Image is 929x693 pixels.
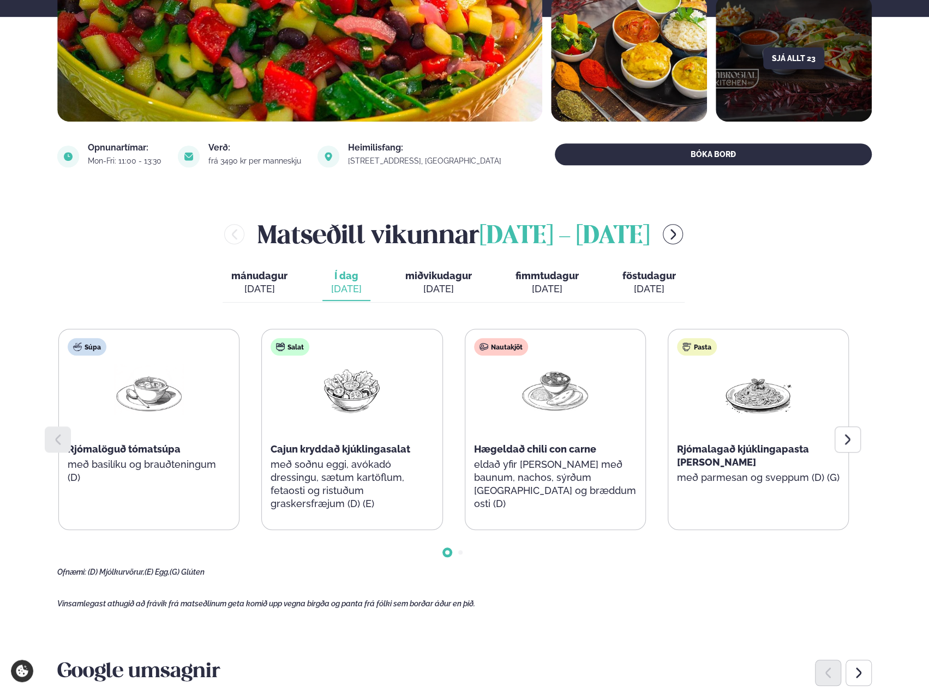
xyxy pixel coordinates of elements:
span: Ofnæmi: [57,568,86,576]
span: (E) Egg, [145,568,170,576]
span: Hægeldað chili con carne [474,443,596,455]
div: Heimilisfang: [348,143,505,152]
span: (G) Glúten [170,568,205,576]
img: Spagetti.png [723,364,793,415]
img: Curry-Rice-Naan.png [520,364,590,415]
button: Í dag [DATE] [322,265,370,301]
img: beef.svg [480,342,488,351]
button: menu-btn-right [663,224,683,244]
span: Rjómalöguð tómatsúpa [68,443,181,455]
span: Í dag [331,269,362,282]
div: [DATE] [331,282,362,296]
div: Pasta [677,338,717,355]
div: Súpa [68,338,106,355]
h3: Google umsagnir [57,659,872,685]
button: föstudagur [DATE] [614,265,685,301]
span: miðvikudagur [405,270,472,281]
div: frá 3490 kr per manneskju [208,156,304,165]
button: mánudagur [DATE] [223,265,296,301]
div: [DATE] [622,282,676,296]
img: Salad.png [317,364,387,415]
span: Cajun kryddað kjúklingasalat [271,443,410,455]
img: image alt [317,146,339,167]
div: [DATE] [405,282,472,296]
span: (D) Mjólkurvörur, [88,568,145,576]
img: salad.svg [276,342,285,351]
div: Verð: [208,143,304,152]
div: [DATE] [516,282,579,296]
img: Soup.png [114,364,184,415]
p: með soðnu eggi, avókadó dressingu, sætum kartöflum, fetaosti og ristuðum graskersfræjum (D) (E) [271,458,433,510]
span: föstudagur [622,270,676,281]
span: Go to slide 1 [445,550,449,555]
p: með basilíku og brauðteningum (D) [68,458,230,484]
img: soup.svg [73,342,82,351]
button: Sjá allt 23 [763,47,824,69]
button: BÓKA BORÐ [555,143,872,165]
img: pasta.svg [682,342,691,351]
img: image alt [57,146,79,167]
div: Nautakjöt [474,338,528,355]
a: Cookie settings [11,660,33,682]
div: [DATE] [231,282,287,296]
span: [DATE] - [DATE] [480,225,650,249]
h2: Matseðill vikunnar [257,216,650,252]
button: miðvikudagur [DATE] [397,265,481,301]
p: eldað yfir [PERSON_NAME] með baunum, nachos, sýrðum [GEOGRAPHIC_DATA] og bræddum osti (D) [474,458,637,510]
span: Vinsamlegast athugið að frávik frá matseðlinum geta komið upp vegna birgða og panta frá fólki sem... [57,599,475,608]
img: image alt [178,146,200,167]
div: Next slide [846,660,872,686]
span: Rjómalagað kjúklingapasta [PERSON_NAME] [677,443,809,468]
div: Mon-Fri: 11:00 - 13:30 [88,156,165,165]
span: Go to slide 2 [458,550,463,555]
div: Opnunartímar: [88,143,165,152]
button: menu-btn-left [224,224,244,244]
div: Previous slide [815,660,841,686]
p: með parmesan og sveppum (D) (G) [677,471,840,484]
span: mánudagur [231,270,287,281]
a: link [348,154,505,167]
span: fimmtudagur [516,270,579,281]
div: Salat [271,338,309,355]
button: fimmtudagur [DATE] [507,265,588,301]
